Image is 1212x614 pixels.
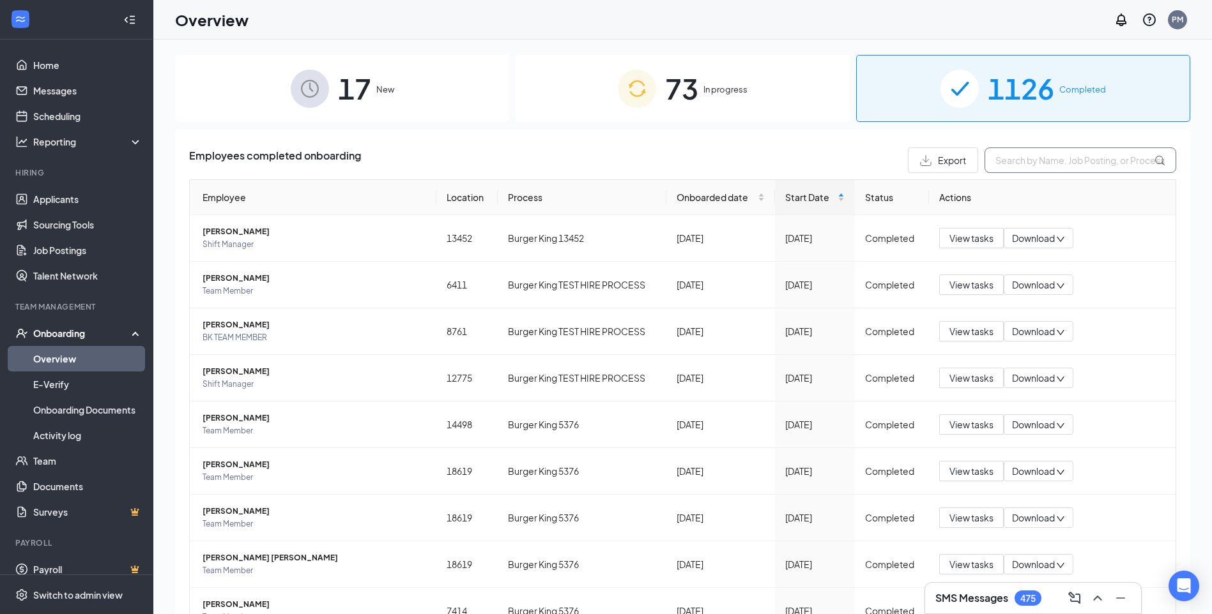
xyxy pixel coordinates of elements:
[498,180,666,215] th: Process
[1012,511,1055,525] span: Download
[865,278,919,292] div: Completed
[33,346,142,371] a: Overview
[865,557,919,571] div: Completed
[203,238,426,251] span: Shift Manager
[203,318,426,331] span: [PERSON_NAME]
[1056,375,1065,384] span: down
[677,417,765,431] div: [DATE]
[1056,328,1065,337] span: down
[1142,12,1157,27] svg: QuestionInfo
[1059,83,1106,96] span: Completed
[436,355,498,401] td: 12775
[949,557,993,571] span: View tasks
[203,365,426,378] span: [PERSON_NAME]
[785,278,844,292] div: [DATE]
[33,103,142,129] a: Scheduling
[677,278,765,292] div: [DATE]
[677,231,765,245] div: [DATE]
[498,215,666,262] td: Burger King 13452
[436,541,498,588] td: 18619
[203,564,426,577] span: Team Member
[33,423,142,448] a: Activity log
[33,135,143,148] div: Reporting
[436,215,498,262] td: 13452
[938,153,966,167] span: Export
[677,324,765,338] div: [DATE]
[677,511,765,525] div: [DATE]
[935,591,1008,605] h3: SMS Messages
[203,598,426,611] span: [PERSON_NAME]
[949,278,993,292] span: View tasks
[1169,571,1199,601] div: Open Intercom Messenger
[33,52,142,78] a: Home
[1012,278,1055,292] span: Download
[1056,235,1065,244] span: down
[1056,468,1065,477] span: down
[203,412,426,424] span: [PERSON_NAME]
[929,180,1176,215] th: Actions
[203,378,426,391] span: Shift Manager
[498,355,666,401] td: Burger King TEST HIRE PROCESS
[15,327,28,340] svg: UserCheck
[203,272,426,285] span: [PERSON_NAME]
[1012,465,1055,478] span: Download
[865,231,919,245] div: Completed
[785,324,844,338] div: [DATE]
[33,588,123,601] div: Switch to admin view
[14,13,27,26] svg: WorkstreamLogo
[1012,558,1055,571] span: Download
[15,135,28,148] svg: Analysis
[939,321,1004,341] button: View tasks
[865,511,919,525] div: Completed
[985,147,1176,173] input: Search by Name, Job Posting, or Process
[33,371,142,397] a: E-Verify
[338,66,371,110] span: 17
[203,471,426,484] span: Team Member
[436,495,498,541] td: 18619
[33,237,142,263] a: Job Postings
[1064,588,1085,608] button: ComposeMessage
[1056,561,1065,570] span: down
[123,13,136,26] svg: Collapse
[1056,421,1065,430] span: down
[33,474,142,499] a: Documents
[203,424,426,437] span: Team Member
[1020,593,1036,604] div: 475
[785,371,844,385] div: [DATE]
[666,180,775,215] th: Onboarded date
[1114,12,1129,27] svg: Notifications
[939,274,1004,295] button: View tasks
[376,83,394,96] span: New
[677,464,765,478] div: [DATE]
[203,458,426,471] span: [PERSON_NAME]
[436,308,498,355] td: 8761
[865,371,919,385] div: Completed
[855,180,930,215] th: Status
[498,262,666,308] td: Burger King TEST HIRE PROCESS
[677,190,755,204] span: Onboarded date
[677,371,765,385] div: [DATE]
[436,180,498,215] th: Location
[908,147,978,173] button: Export
[498,448,666,495] td: Burger King 5376
[865,464,919,478] div: Completed
[949,231,993,245] span: View tasks
[1090,590,1105,606] svg: ChevronUp
[33,78,142,103] a: Messages
[33,186,142,212] a: Applicants
[1012,232,1055,245] span: Download
[939,461,1004,481] button: View tasks
[703,83,748,96] span: In progress
[665,66,698,110] span: 73
[33,499,142,525] a: SurveysCrown
[15,167,140,178] div: Hiring
[1056,514,1065,523] span: down
[203,225,426,238] span: [PERSON_NAME]
[1087,588,1108,608] button: ChevronUp
[1012,418,1055,431] span: Download
[1113,590,1128,606] svg: Minimize
[436,401,498,448] td: 14498
[190,180,436,215] th: Employee
[939,414,1004,435] button: View tasks
[33,557,142,582] a: PayrollCrown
